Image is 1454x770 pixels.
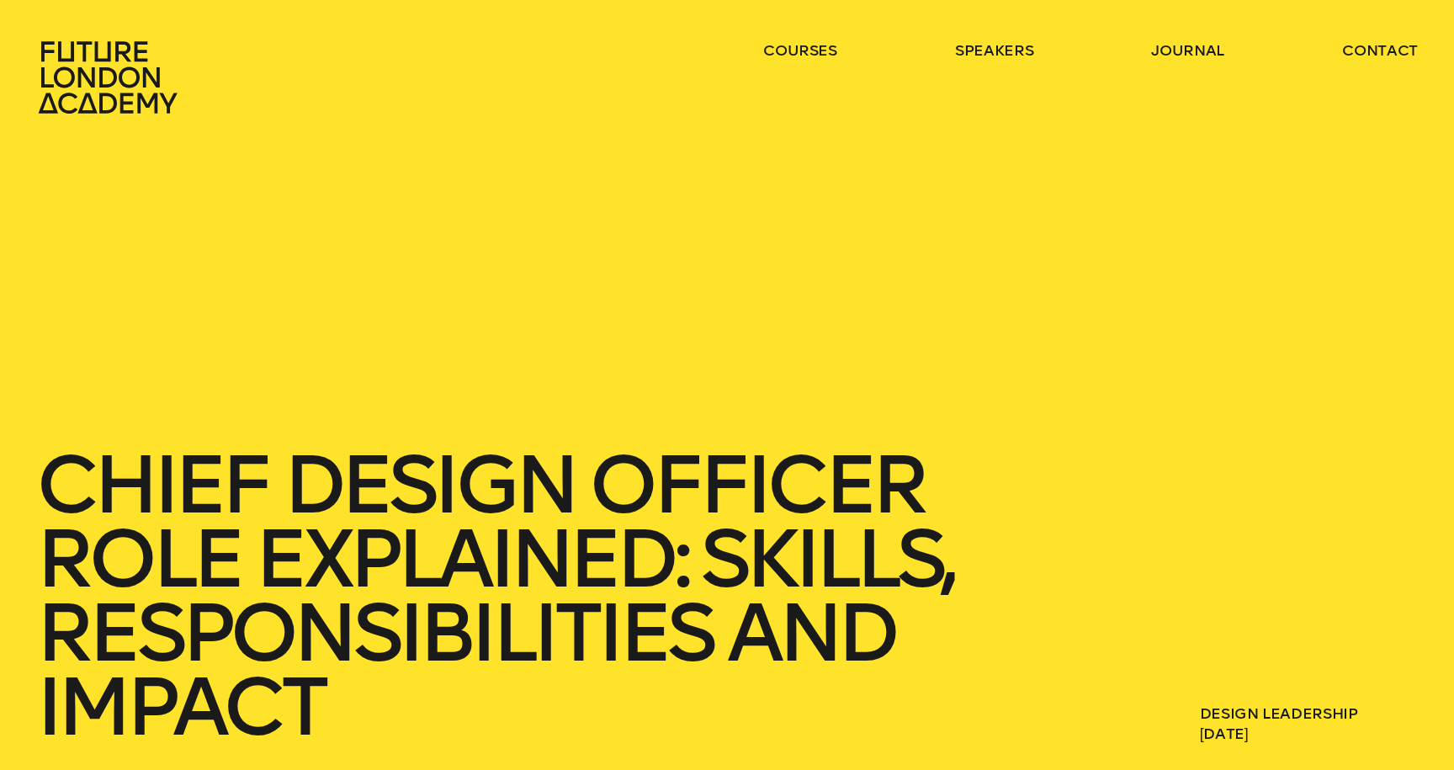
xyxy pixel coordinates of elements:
a: speakers [955,40,1033,61]
span: [DATE] [1200,724,1418,744]
h1: Chief Design Officer Role Explained: Skills, Responsibilities and Impact [36,448,1054,744]
a: Design Leadership [1200,704,1358,723]
a: courses [763,40,837,61]
a: journal [1151,40,1224,61]
a: contact [1342,40,1418,61]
